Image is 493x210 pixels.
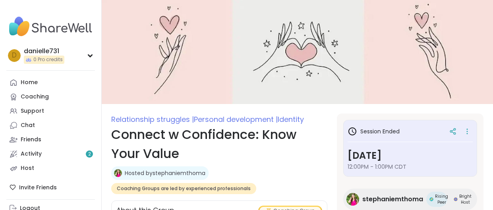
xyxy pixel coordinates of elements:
[111,114,194,124] span: Relationship struggles |
[6,161,95,175] a: Host
[6,13,95,40] img: ShareWell Nav Logo
[454,197,458,201] img: Bright Host
[21,164,34,172] div: Host
[348,127,400,136] h3: Session Ended
[12,50,17,61] span: d
[459,193,472,205] span: Bright Host
[6,147,95,161] a: Activity2
[343,189,477,210] a: stephaniemthomastephaniemthomaRising PeerRising PeerBright HostBright Host
[6,75,95,90] a: Home
[125,169,205,177] a: Hosted bystephaniemthoma
[6,104,95,118] a: Support
[435,193,448,205] span: Rising Peer
[114,169,122,177] img: stephaniemthoma
[362,195,423,204] span: stephaniemthoma
[278,114,304,124] span: Identity
[6,118,95,133] a: Chat
[6,180,95,195] div: Invite Friends
[194,114,278,124] span: Personal development |
[21,93,49,101] div: Coaching
[21,136,41,144] div: Friends
[88,151,91,158] span: 2
[33,56,63,63] span: 0 Pro credits
[6,90,95,104] a: Coaching
[111,125,327,163] h1: Connect w Confidence: Know Your Value
[346,193,359,206] img: stephaniemthoma
[21,121,35,129] div: Chat
[24,47,64,56] div: danielle731
[21,107,44,115] div: Support
[21,79,38,87] div: Home
[117,185,251,192] span: Coaching Groups are led by experienced professionals
[348,163,473,171] span: 12:00PM - 1:00PM CDT
[348,148,473,163] h3: [DATE]
[21,150,42,158] div: Activity
[429,197,433,201] img: Rising Peer
[6,133,95,147] a: Friends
